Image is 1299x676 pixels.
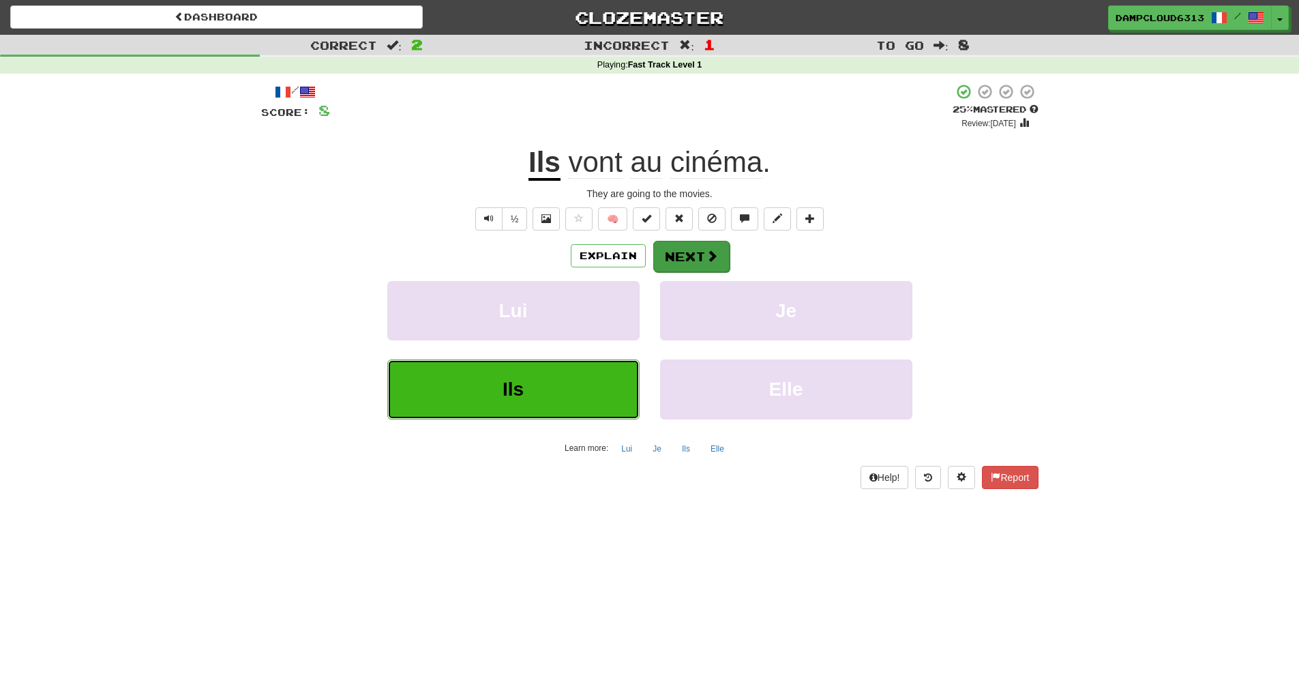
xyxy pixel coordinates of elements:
[411,36,423,53] span: 2
[310,38,377,52] span: Correct
[764,207,791,231] button: Edit sentence (alt+d)
[261,83,330,100] div: /
[645,439,669,459] button: Je
[633,207,660,231] button: Set this sentence to 100% Mastered (alt+m)
[731,207,758,231] button: Discuss sentence (alt+u)
[387,40,402,51] span: :
[704,36,715,53] span: 1
[261,106,310,118] span: Score:
[528,146,561,181] u: Ils
[915,466,941,489] button: Round history (alt+y)
[698,207,726,231] button: Ignore sentence (alt+i)
[876,38,924,52] span: To go
[568,146,622,179] span: vont
[982,466,1038,489] button: Report
[953,104,973,115] span: 25 %
[775,300,796,321] span: Je
[499,300,528,321] span: Lui
[630,146,662,179] span: au
[1108,5,1272,30] a: DampCloud6313 /
[703,439,732,459] button: Elle
[571,244,646,267] button: Explain
[561,146,771,179] span: .
[614,439,640,459] button: Lui
[565,207,593,231] button: Favorite sentence (alt+f)
[598,207,627,231] button: 🧠
[934,40,949,51] span: :
[443,5,856,29] a: Clozemaster
[796,207,824,231] button: Add to collection (alt+a)
[533,207,560,231] button: Show image (alt+x)
[1234,11,1241,20] span: /
[861,466,909,489] button: Help!
[473,207,528,231] div: Text-to-speech controls
[503,379,524,400] span: Ils
[584,38,670,52] span: Incorrect
[958,36,970,53] span: 8
[565,443,608,453] small: Learn more:
[318,102,330,119] span: 8
[387,359,640,419] button: Ils
[387,281,640,340] button: Lui
[10,5,423,29] a: Dashboard
[674,439,698,459] button: Ils
[660,359,912,419] button: Elle
[653,241,730,272] button: Next
[953,104,1039,116] div: Mastered
[769,379,803,400] span: Elle
[670,146,762,179] span: cinéma
[1116,12,1204,24] span: DampCloud6313
[961,119,1016,128] small: Review: [DATE]
[475,207,503,231] button: Play sentence audio (ctl+space)
[660,281,912,340] button: Je
[628,60,702,70] strong: Fast Track Level 1
[679,40,694,51] span: :
[502,207,528,231] button: ½
[261,187,1039,201] div: They are going to the movies.
[666,207,693,231] button: Reset to 0% Mastered (alt+r)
